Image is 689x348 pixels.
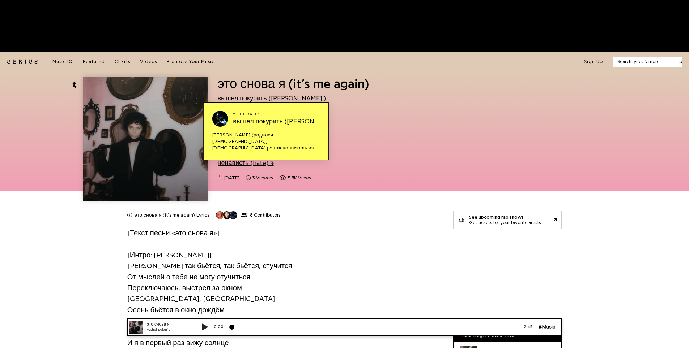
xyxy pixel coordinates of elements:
[252,174,273,182] span: 3 viewers
[115,58,130,65] a: Charts
[83,59,105,64] span: Featured
[469,220,541,225] div: Get tickets for your favorite artists
[212,132,320,151] span: [PERSON_NAME] (родился [DEMOGRAPHIC_DATA]) — [DEMOGRAPHIC_DATA] рэп-исполнитель из [GEOGRAPHIC_DA...
[25,9,69,14] div: vyshel pokurit
[279,174,311,182] span: 5,545 views
[224,174,239,182] span: [DATE]
[288,174,311,182] span: 5.5K views
[140,58,157,65] a: Videos
[25,3,69,9] div: это снова я
[218,151,444,158] span: Track 10 on
[233,117,322,126] div: вышел покурить ([PERSON_NAME]’)
[83,77,208,201] img: Cover art for это снова я (it’s me again) by вышел покурить (vyshel pokurit')
[218,160,274,166] a: ненависть (hate)
[212,111,320,127] a: Verified artistвышел покурить ([PERSON_NAME]’)
[52,59,73,64] span: Music IQ
[584,58,603,65] button: Sign Up
[167,58,214,65] a: Promote Your Music
[246,174,273,182] span: 3 viewers
[83,58,105,65] a: Featured
[216,211,280,219] button: 8 Contributors
[135,212,209,218] h2: это снова я (it’s me again) Lyrics
[469,214,541,220] div: See upcoming rap shows
[233,112,322,117] div: Verified artist
[115,59,130,64] span: Charts
[167,59,214,64] span: Promote Your Music
[453,211,562,229] a: See upcoming rap showsGet tickets for your favorite artists
[8,2,21,15] img: 72x72bb.jpg
[397,5,417,12] div: -2:45
[218,77,369,90] span: это снова я (it’s me again)
[140,59,157,64] span: Videos
[52,58,73,65] a: Music IQ
[613,58,674,65] input: Search lyrics & more
[250,212,280,218] span: 8 Contributors
[218,95,326,101] a: вышел покурить ([PERSON_NAME]’)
